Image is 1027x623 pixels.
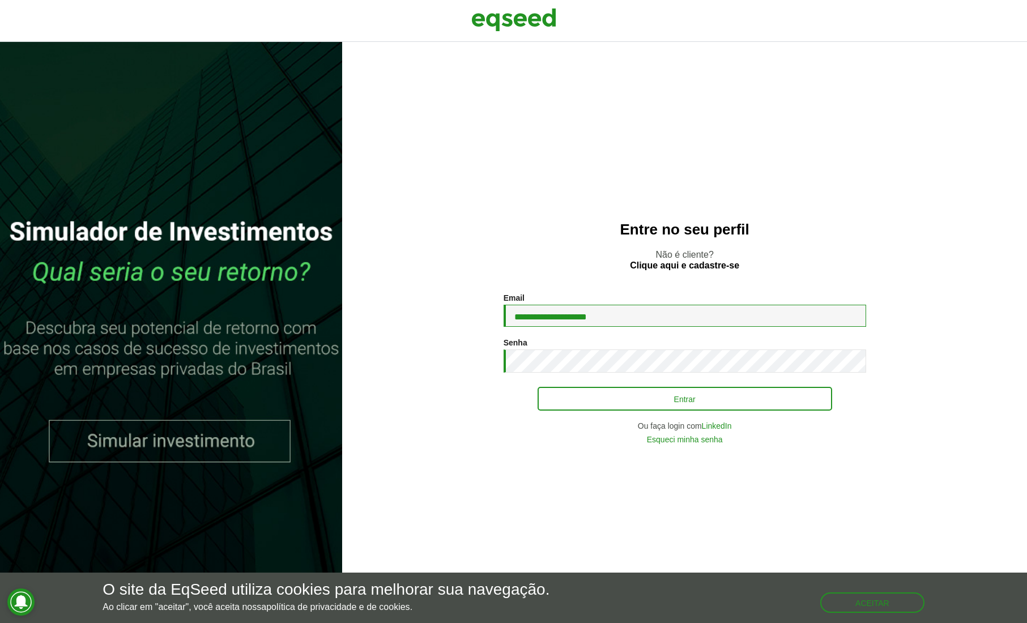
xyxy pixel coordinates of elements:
[538,387,832,411] button: Entrar
[702,422,732,430] a: LinkedIn
[365,221,1004,238] h2: Entre no seu perfil
[471,6,556,34] img: EqSeed Logo
[504,294,525,302] label: Email
[504,339,527,347] label: Senha
[103,581,549,599] h5: O site da EqSeed utiliza cookies para melhorar sua navegação.
[647,436,723,443] a: Esqueci minha senha
[820,592,924,613] button: Aceitar
[504,422,866,430] div: Ou faça login com
[103,601,549,612] p: Ao clicar em "aceitar", você aceita nossa .
[266,603,410,612] a: política de privacidade e de cookies
[630,261,739,270] a: Clique aqui e cadastre-se
[365,249,1004,271] p: Não é cliente?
